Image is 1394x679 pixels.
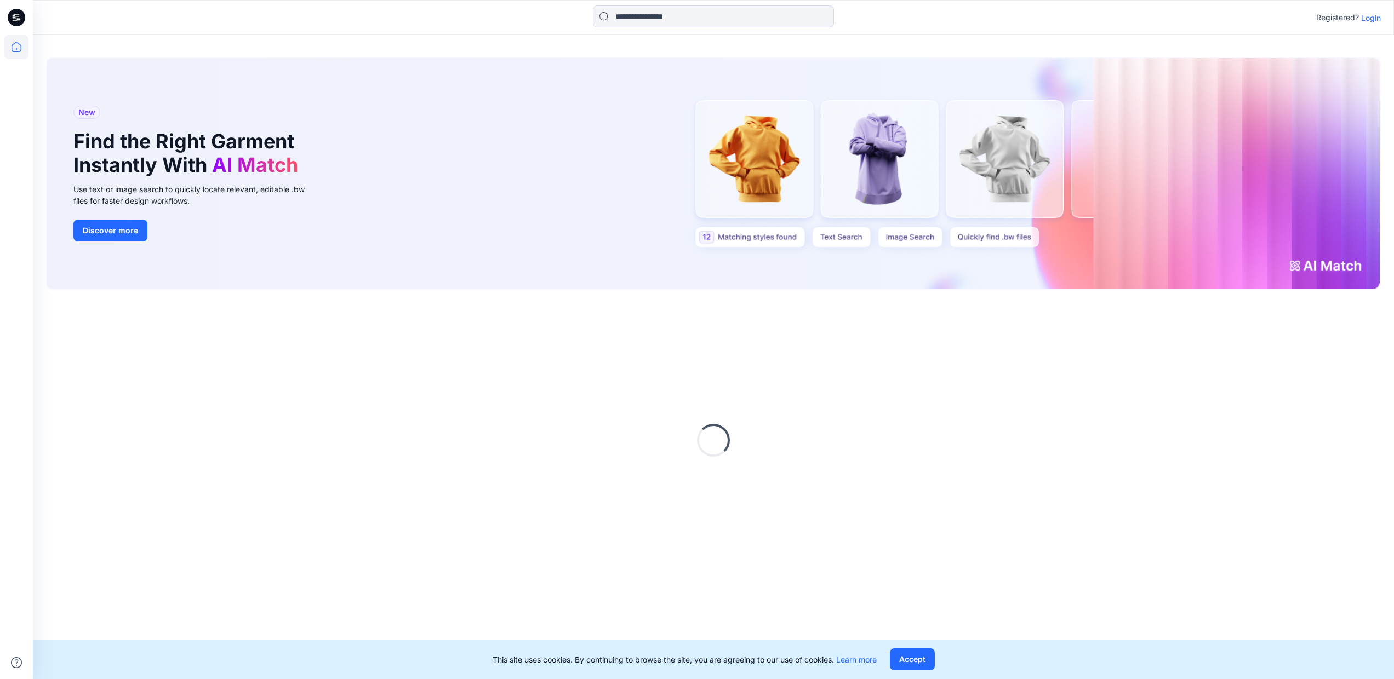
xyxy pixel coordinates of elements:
[890,648,935,670] button: Accept
[836,655,877,664] a: Learn more
[73,183,320,206] div: Use text or image search to quickly locate relevant, editable .bw files for faster design workflows.
[1361,12,1381,24] p: Login
[73,130,304,177] h1: Find the Right Garment Instantly With
[1316,11,1359,24] p: Registered?
[212,153,298,177] span: AI Match
[78,106,95,119] span: New
[493,654,877,665] p: This site uses cookies. By continuing to browse the site, you are agreeing to our use of cookies.
[73,220,147,241] button: Discover more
